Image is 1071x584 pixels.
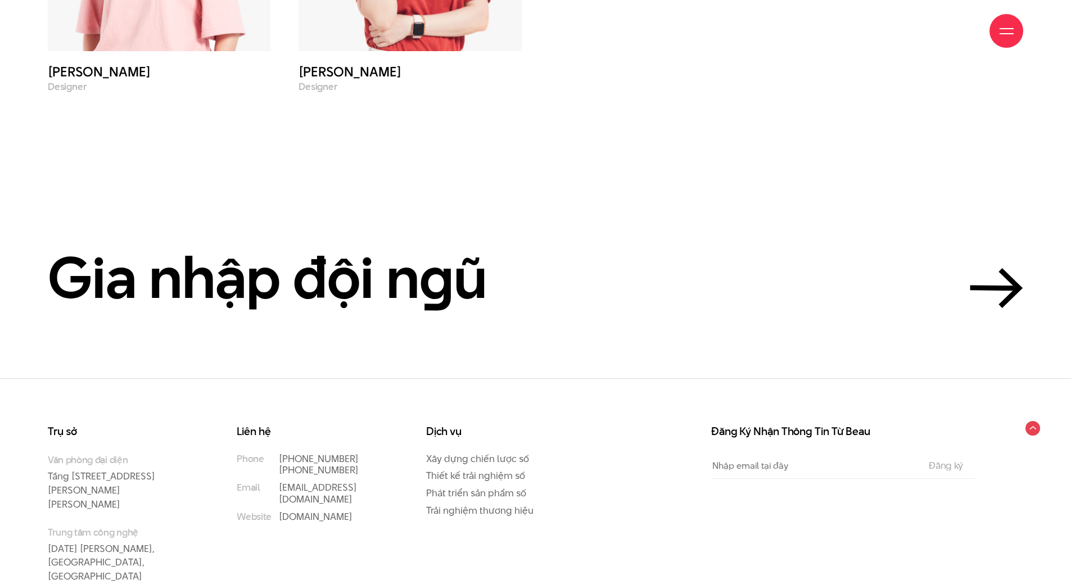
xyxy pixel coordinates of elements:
[48,65,270,79] h3: [PERSON_NAME]
[48,426,192,437] h3: Trụ sở
[48,82,270,92] p: Designer
[711,426,975,437] h3: Đăng Ký Nhận Thông Tin Từ Beau
[48,526,192,584] p: [DATE] [PERSON_NAME], [GEOGRAPHIC_DATA], [GEOGRAPHIC_DATA]
[48,247,1023,308] a: Gia nhập đội ngũ
[279,481,357,506] a: [EMAIL_ADDRESS][DOMAIN_NAME]
[299,82,521,92] p: Designer
[711,453,916,478] input: Nhập email tại đây
[299,65,521,79] h3: [PERSON_NAME]
[237,482,260,494] small: Email
[426,452,529,465] a: Xây dựng chiến lược số
[426,486,526,500] a: Phát triển sản phẩm số
[237,426,381,437] h3: Liên hệ
[279,463,359,477] a: [PHONE_NUMBER]
[426,504,534,517] a: Trải nghiệm thương hiệu
[279,510,353,523] a: [DOMAIN_NAME]
[48,453,192,467] small: Văn phòng đại diện
[419,237,454,318] en: g
[925,460,966,470] input: Đăng ký
[279,452,359,465] a: [PHONE_NUMBER]
[237,511,272,523] small: Website
[48,526,192,539] small: Trung tâm công nghệ
[48,453,192,511] p: Tầng [STREET_ADDRESS][PERSON_NAME][PERSON_NAME]
[426,426,570,437] h3: Dịch vụ
[48,247,487,308] h2: Gia nhập đội n ũ
[426,469,525,482] a: Thiết kế trải nghiệm số
[237,453,264,465] small: Phone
